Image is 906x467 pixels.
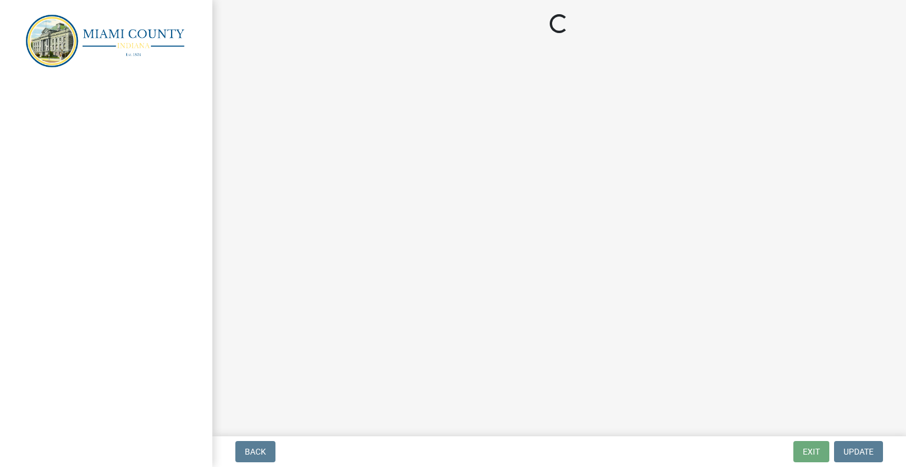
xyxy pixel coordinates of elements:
span: Back [245,447,266,456]
button: Exit [793,441,829,462]
span: Update [843,447,874,456]
button: Back [235,441,275,462]
button: Update [834,441,883,462]
img: Miami County, Indiana [24,12,193,68]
